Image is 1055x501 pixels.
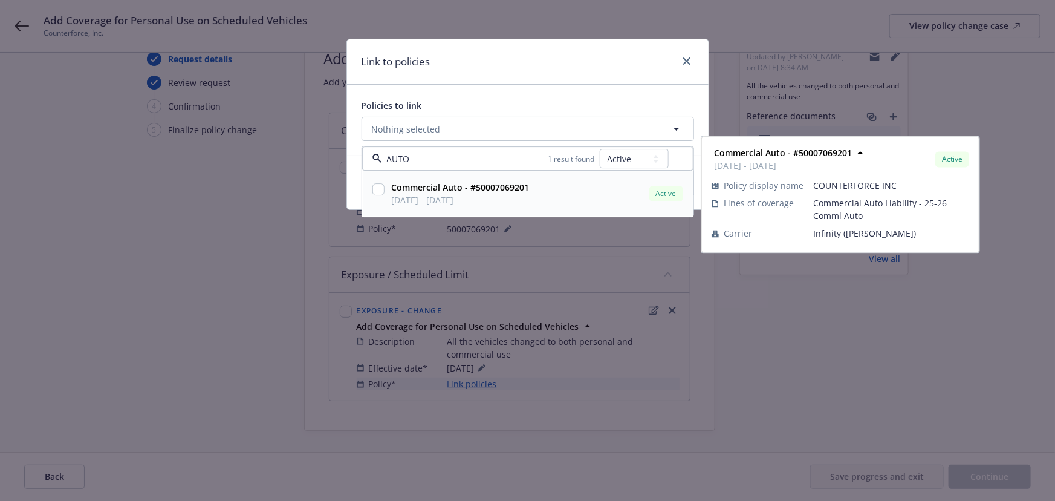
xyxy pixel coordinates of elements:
[392,182,530,194] strong: Commercial Auto - #50007069201
[714,160,852,172] span: [DATE] - [DATE]
[813,197,969,223] span: Commercial Auto Liability - 25-26 Comml Auto
[724,180,803,192] span: Policy display name
[724,228,752,240] span: Carrier
[548,154,595,164] span: 1 result found
[714,148,852,159] strong: Commercial Auto - #50007069201
[724,197,794,210] span: Lines of coverage
[372,123,441,136] span: Nothing selected
[362,100,422,111] span: Policies to link
[813,228,969,240] span: Infinity ([PERSON_NAME])
[362,54,430,70] h1: Link to policies
[382,152,548,165] input: Filter by keyword
[680,54,694,68] a: close
[940,154,964,165] span: Active
[392,194,530,207] span: [DATE] - [DATE]
[654,189,678,200] span: Active
[813,180,969,192] span: COUNTERFORCE INC
[362,117,694,141] button: Nothing selected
